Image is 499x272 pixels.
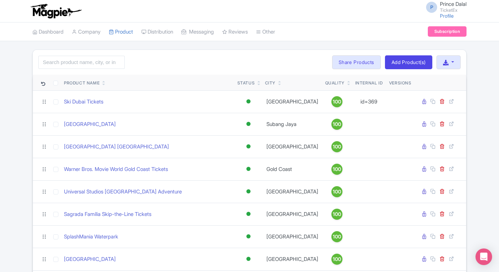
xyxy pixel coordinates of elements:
[245,142,252,152] div: Active
[325,186,349,197] a: 100
[38,56,125,69] input: Search product name, city, or interal id
[333,98,341,106] span: 100
[237,80,255,86] div: Status
[245,97,252,107] div: Active
[428,26,467,37] a: Subscription
[181,22,214,42] a: Messaging
[476,248,492,265] div: Open Intercom Messenger
[262,248,322,270] td: [GEOGRAPHIC_DATA]
[245,254,252,264] div: Active
[325,164,349,175] a: 100
[333,143,341,151] span: 100
[262,180,322,203] td: [GEOGRAPHIC_DATA]
[422,1,467,12] a: P Prince Dalal TicketEx
[64,255,116,263] a: [GEOGRAPHIC_DATA]
[64,98,103,106] a: Ski Dubai Tickets
[141,22,173,42] a: Distribution
[245,209,252,219] div: Active
[262,225,322,248] td: [GEOGRAPHIC_DATA]
[256,22,275,42] a: Other
[64,165,168,173] a: Warner Bros. Movie World Gold Coast Tickets
[351,90,386,113] td: id=369
[333,188,341,196] span: 100
[325,80,345,86] div: Quality
[333,165,341,173] span: 100
[325,119,349,130] a: 100
[109,22,133,42] a: Product
[440,8,467,12] small: TicketEx
[262,113,322,135] td: Subang Jaya
[426,2,437,13] span: P
[440,13,454,19] a: Profile
[333,210,341,218] span: 100
[385,55,432,69] a: Add Product(s)
[386,75,414,91] th: Versions
[325,254,349,265] a: 100
[325,231,349,242] a: 100
[265,80,275,86] div: City
[64,188,182,196] a: Universal Studios [GEOGRAPHIC_DATA] Adventure
[64,143,169,151] a: [GEOGRAPHIC_DATA] [GEOGRAPHIC_DATA]
[245,232,252,242] div: Active
[245,119,252,129] div: Active
[351,75,386,91] th: Internal ID
[64,233,118,241] a: SplashMania Waterpark
[32,22,64,42] a: Dashboard
[222,22,248,42] a: Reviews
[29,3,83,19] img: logo-ab69f6fb50320c5b225c76a69d11143b.png
[262,203,322,225] td: [GEOGRAPHIC_DATA]
[64,80,100,86] div: Product Name
[245,164,252,174] div: Active
[72,22,101,42] a: Company
[262,158,322,180] td: Gold Coast
[262,90,322,113] td: [GEOGRAPHIC_DATA]
[325,209,349,220] a: 100
[262,135,322,158] td: [GEOGRAPHIC_DATA]
[245,187,252,197] div: Active
[64,210,151,218] a: Sagrada Família Skip-the-Line Tickets
[325,141,349,152] a: 100
[440,1,467,7] span: Prince Dalal
[325,96,349,107] a: 100
[333,255,341,263] span: 100
[332,55,381,69] a: Share Products
[64,120,116,128] a: [GEOGRAPHIC_DATA]
[333,120,341,128] span: 100
[333,233,341,241] span: 100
